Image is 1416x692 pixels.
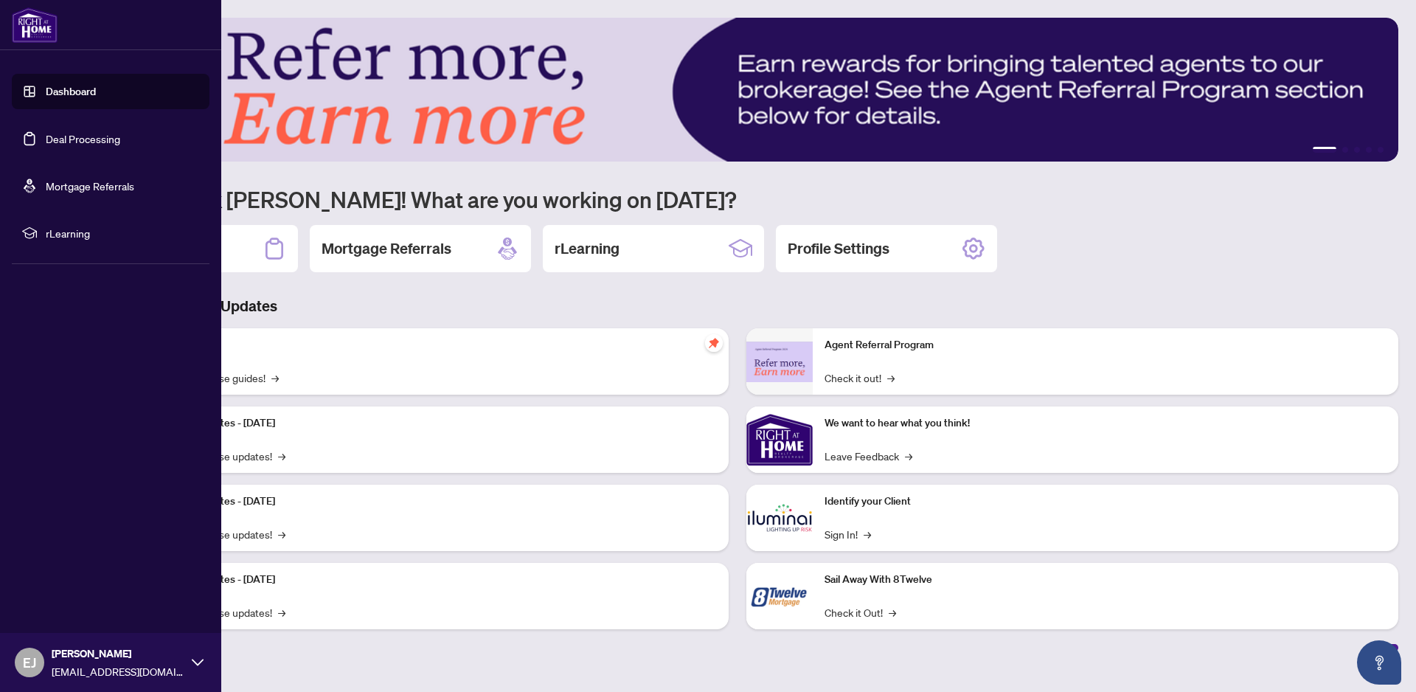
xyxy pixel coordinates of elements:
img: Slide 0 [77,18,1398,162]
p: Platform Updates - [DATE] [155,415,717,432]
p: Self-Help [155,337,717,353]
a: Deal Processing [46,132,120,145]
span: → [271,370,279,386]
button: 5 [1378,147,1384,153]
h1: Welcome back [PERSON_NAME]! What are you working on [DATE]? [77,185,1398,213]
span: → [278,604,285,620]
img: Sail Away With 8Twelve [746,563,813,629]
a: Check it Out!→ [825,604,896,620]
a: Sign In!→ [825,526,871,542]
button: 4 [1366,147,1372,153]
span: [EMAIL_ADDRESS][DOMAIN_NAME] [52,663,184,679]
p: Platform Updates - [DATE] [155,572,717,588]
p: Identify your Client [825,494,1386,510]
span: [PERSON_NAME] [52,646,184,662]
p: We want to hear what you think! [825,415,1386,432]
a: Mortgage Referrals [46,179,134,193]
button: 1 [1313,147,1336,153]
span: → [905,448,912,464]
span: → [278,526,285,542]
span: rLearning [46,225,199,241]
span: EJ [23,652,36,673]
h2: Mortgage Referrals [322,238,451,259]
span: pushpin [705,334,723,352]
img: Agent Referral Program [746,342,813,382]
span: → [278,448,285,464]
h2: Profile Settings [788,238,889,259]
img: We want to hear what you think! [746,406,813,473]
button: 2 [1342,147,1348,153]
button: 3 [1354,147,1360,153]
p: Agent Referral Program [825,337,1386,353]
a: Check it out!→ [825,370,895,386]
p: Platform Updates - [DATE] [155,494,717,510]
span: → [864,526,871,542]
h3: Brokerage & Industry Updates [77,296,1398,316]
span: → [889,604,896,620]
img: Identify your Client [746,485,813,551]
img: logo [12,7,58,43]
a: Leave Feedback→ [825,448,912,464]
span: → [887,370,895,386]
button: Open asap [1357,640,1401,685]
a: Dashboard [46,85,96,98]
h2: rLearning [555,238,619,259]
p: Sail Away With 8Twelve [825,572,1386,588]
